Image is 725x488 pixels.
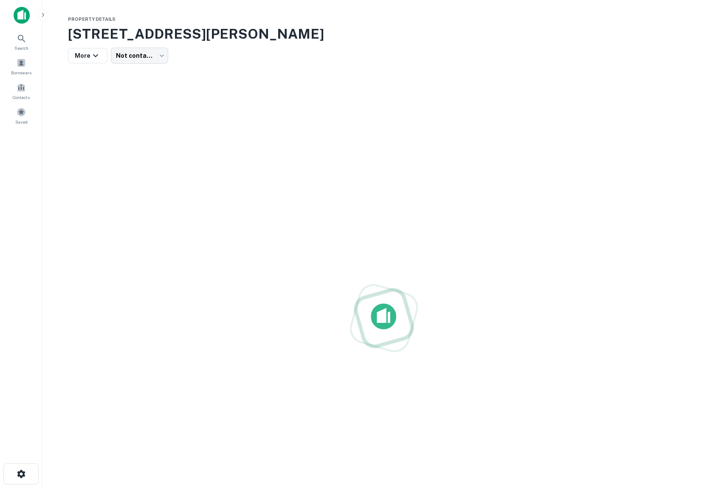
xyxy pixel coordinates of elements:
[14,7,30,24] img: capitalize-icon.png
[68,17,116,22] span: Property Details
[15,118,28,125] span: Saved
[11,69,31,76] span: Borrowers
[683,420,725,461] iframe: Chat Widget
[3,104,40,127] a: Saved
[68,48,107,63] button: More
[3,55,40,78] a: Borrowers
[13,94,30,101] span: Contacts
[3,30,40,53] a: Search
[111,48,168,64] div: Not contacted
[14,45,28,51] span: Search
[3,79,40,102] a: Contacts
[68,24,700,44] h3: [STREET_ADDRESS][PERSON_NAME]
